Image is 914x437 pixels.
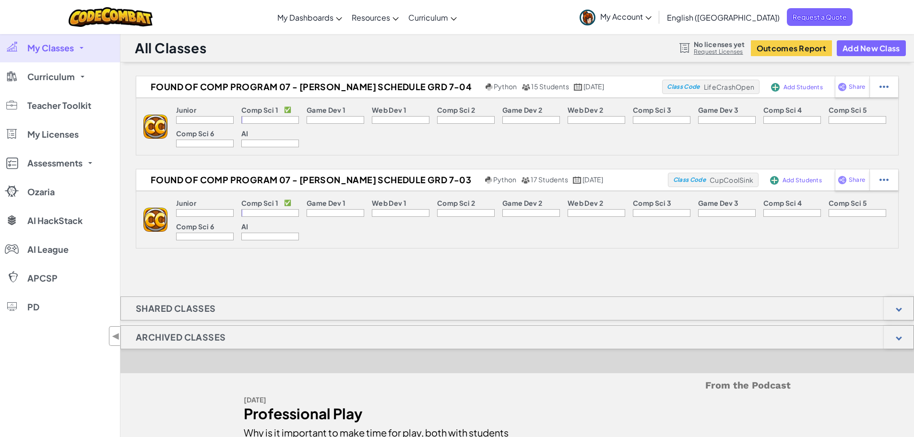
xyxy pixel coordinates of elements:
[347,4,404,30] a: Resources
[698,106,738,114] p: Game Dev 3
[244,407,510,421] div: Professional Play
[694,40,745,48] span: No licenses yet
[136,80,662,94] a: Found of Comp Program 07 - [PERSON_NAME] Schedule GRD 7-04 Python 15 Students [DATE]
[27,216,83,225] span: AI HackStack
[521,177,530,184] img: MultipleUsers.png
[838,176,847,184] img: IconShare_Purple.svg
[135,39,206,57] h1: All Classes
[667,84,700,90] span: Class Code
[849,177,865,183] span: Share
[673,177,706,183] span: Class Code
[879,176,889,184] img: IconStudentEllipsis.svg
[770,176,779,185] img: IconAddStudents.svg
[568,199,603,207] p: Web Dev 2
[241,106,278,114] p: Comp Sci 1
[121,325,240,349] h1: Archived Classes
[176,199,196,207] p: Junior
[241,130,249,137] p: AI
[241,199,278,207] p: Comp Sci 1
[502,106,542,114] p: Game Dev 2
[27,188,55,196] span: Ozaria
[600,12,652,22] span: My Account
[698,199,738,207] p: Game Dev 3
[437,106,475,114] p: Comp Sci 2
[763,106,802,114] p: Comp Sci 4
[493,175,516,184] span: Python
[573,177,582,184] img: calendar.svg
[667,12,780,23] span: English ([GEOGRAPHIC_DATA])
[372,199,406,207] p: Web Dev 1
[307,199,345,207] p: Game Dev 1
[372,106,406,114] p: Web Dev 1
[143,208,167,232] img: logo
[582,175,603,184] span: [DATE]
[633,106,671,114] p: Comp Sci 3
[284,106,291,114] p: ✅
[694,48,745,56] a: Request Licenses
[136,173,668,187] a: Found of Comp Program 07 - [PERSON_NAME] Schedule GRD 7-03 Python 17 Students [DATE]
[829,106,867,114] p: Comp Sci 5
[583,82,604,91] span: [DATE]
[486,83,493,91] img: python.png
[751,40,832,56] button: Outcomes Report
[633,199,671,207] p: Comp Sci 3
[437,199,475,207] p: Comp Sci 2
[121,296,231,320] h1: Shared Classes
[277,12,333,23] span: My Dashboards
[352,12,390,23] span: Resources
[244,378,791,393] h5: From the Podcast
[568,106,603,114] p: Web Dev 2
[849,84,865,90] span: Share
[763,199,802,207] p: Comp Sci 4
[879,83,889,91] img: IconStudentEllipsis.svg
[307,106,345,114] p: Game Dev 1
[531,82,569,91] span: 15 Students
[783,84,823,90] span: Add Students
[112,329,120,343] span: ◀
[176,106,196,114] p: Junior
[27,72,75,81] span: Curriculum
[502,199,542,207] p: Game Dev 2
[143,115,167,139] img: logo
[574,83,582,91] img: calendar.svg
[244,393,510,407] div: [DATE]
[27,159,83,167] span: Assessments
[408,12,448,23] span: Curriculum
[522,83,530,91] img: MultipleUsers.png
[710,176,753,184] span: CupCoolSink
[485,177,492,184] img: python.png
[241,223,249,230] p: AI
[494,82,517,91] span: Python
[771,83,780,92] img: IconAddStudents.svg
[27,130,79,139] span: My Licenses
[176,130,214,137] p: Comp Sci 6
[838,83,847,91] img: IconShare_Purple.svg
[284,199,291,207] p: ✅
[704,83,754,91] span: LifeCrashOpen
[273,4,347,30] a: My Dashboards
[829,199,867,207] p: Comp Sci 5
[837,40,906,56] button: Add New Class
[575,2,656,32] a: My Account
[662,4,784,30] a: English ([GEOGRAPHIC_DATA])
[136,173,483,187] h2: Found of Comp Program 07 - [PERSON_NAME] Schedule GRD 7-03
[404,4,462,30] a: Curriculum
[136,80,483,94] h2: Found of Comp Program 07 - [PERSON_NAME] Schedule GRD 7-04
[787,8,853,26] a: Request a Quote
[69,7,153,27] img: CodeCombat logo
[176,223,214,230] p: Comp Sci 6
[27,44,74,52] span: My Classes
[27,101,91,110] span: Teacher Toolkit
[27,245,69,254] span: AI League
[783,177,822,183] span: Add Students
[580,10,595,25] img: avatar
[531,175,568,184] span: 17 Students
